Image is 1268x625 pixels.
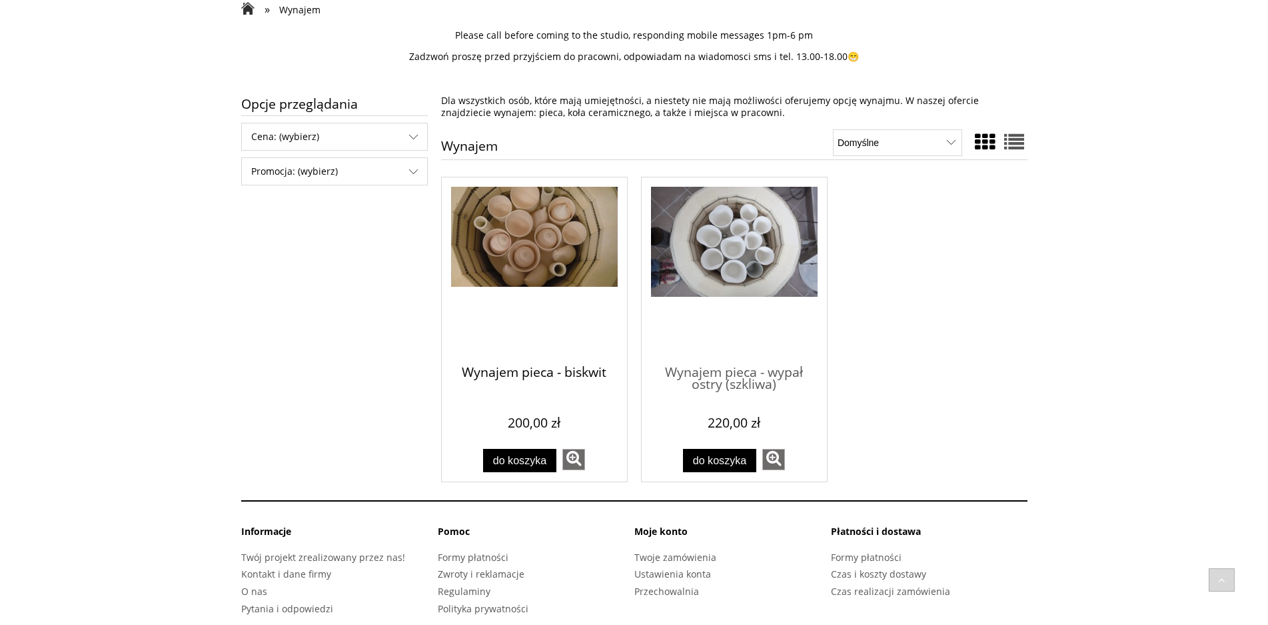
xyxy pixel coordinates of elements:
[241,585,267,598] a: O nas
[438,551,508,564] a: Formy płatności
[634,551,716,564] a: Twoje zamówienia
[831,525,1027,548] li: Płatności i dostawa
[831,568,926,580] a: Czas i koszty dostawy
[451,354,618,406] a: Wynajem pieca - biskwit
[634,568,711,580] a: Ustawienia konta
[651,354,818,394] span: Wynajem pieca - wypał ostry (szkliwa)
[451,187,618,354] a: Przejdź do produktu Wynajem pieca - biskwit
[833,129,961,156] select: Sortuj wg
[241,92,428,115] span: Opcje przeglądania
[683,449,756,472] button: Do koszyka Wynajem pieca - wypał ostry (szkliwa)
[241,157,428,185] div: Filtruj
[451,354,618,394] span: Wynajem pieca - biskwit
[241,29,1027,41] p: Please call before coming to the studio, responding mobile messages 1pm-6 pm
[438,525,634,548] li: Pomoc
[279,3,320,16] span: Wynajem
[241,51,1027,63] p: Zadzwoń proszę przed przyjściem do pracowni, odpowiadam na wiadomosci sms i tel. 13.00-18.00😁
[1004,128,1024,155] a: Widok pełny
[651,187,818,297] img: Wynajem pieca - wypał ostry (szkliwa)
[831,551,902,564] a: Formy płatności
[451,187,618,287] img: Wynajem pieca - biskwit
[242,158,427,185] span: Promocja: (wybierz)
[651,187,818,354] a: Przejdź do produktu Wynajem pieca - wypał ostry (szkliwa)
[483,449,556,472] button: Do koszyka Wynajem pieca - biskwit
[438,585,490,598] a: Regulaminy
[493,454,547,466] span: Do koszyka
[441,139,498,159] h1: Wynajem
[241,551,405,564] a: Twój projekt zrealizowany przez nas!
[975,128,995,155] a: Widok ze zdjęciem
[708,414,760,432] em: 220,00 zł
[438,568,524,580] a: Zwroty i reklamacje
[241,525,438,548] li: Informacje
[242,123,427,150] span: Cena: (wybierz)
[762,449,785,470] a: zobacz więcej
[241,602,333,615] a: Pytania i odpowiedzi
[831,585,950,598] a: Czas realizacji zamówienia
[438,602,528,615] a: Polityka prywatności
[562,449,585,470] a: zobacz więcej
[693,454,747,466] span: Do koszyka
[634,525,831,548] li: Moje konto
[265,1,270,17] span: »
[441,95,1027,119] p: Dla wszystkich osób, które mają umiejętności, a niestety nie mają możliwości oferujemy opcję wyna...
[651,354,818,406] a: Wynajem pieca - wypał ostry (szkliwa)
[634,585,699,598] a: Przechowalnia
[241,568,331,580] a: Kontakt i dane firmy
[508,414,560,432] em: 200,00 zł
[241,123,428,151] div: Filtruj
